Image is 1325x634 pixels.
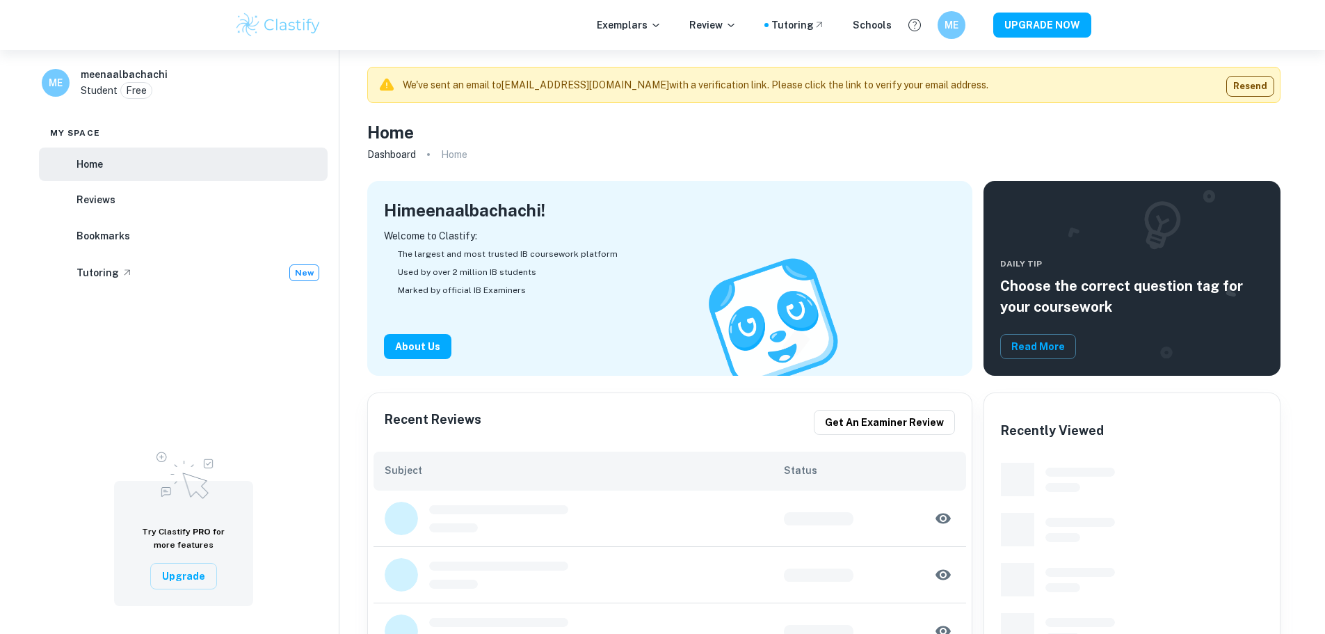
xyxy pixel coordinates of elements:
span: PRO [193,527,211,537]
span: Used by over 2 million IB students [398,266,536,278]
span: Daily Tip [1000,257,1264,270]
span: Marked by official IB Examiners [398,284,526,296]
h6: meenaalbachachi [81,67,168,82]
a: TutoringNew [39,255,328,290]
button: About Us [384,334,451,359]
p: Free [126,83,147,98]
h6: Bookmarks [77,228,130,244]
a: Tutoring [771,17,825,33]
h6: ME [943,17,959,33]
a: Reviews [39,184,328,217]
a: Schools [853,17,892,33]
h6: Reviews [77,192,115,207]
button: ME [938,11,965,39]
a: Dashboard [367,145,416,164]
button: Upgrade [150,563,217,589]
h5: Choose the correct question tag for your coursework [1000,276,1264,317]
img: Upgrade to Pro [149,443,218,503]
h4: Home [367,120,414,145]
h6: Status [784,463,955,478]
h6: Home [77,157,103,172]
button: Read More [1000,334,1076,359]
span: My space [50,127,100,139]
h6: Recently Viewed [1001,421,1104,441]
h6: ME [48,75,64,90]
p: Home [441,147,467,162]
h6: Tutoring [77,265,119,280]
a: Home [39,148,328,181]
p: Welcome to Clastify: [384,228,956,244]
p: Review [689,17,737,33]
span: New [290,267,319,279]
img: Clastify logo [234,11,323,39]
p: Exemplars [597,17,661,33]
button: Resend [1226,76,1274,97]
button: UPGRADE NOW [993,13,1091,38]
p: Student [81,83,118,98]
button: Help and Feedback [903,13,926,37]
h6: Recent Reviews [385,410,481,435]
h4: Hi meenaalbachachi ! [384,198,545,223]
h6: Try Clastify for more features [131,525,236,552]
button: Get an examiner review [814,410,955,435]
a: Bookmarks [39,219,328,253]
span: The largest and most trusted IB coursework platform [398,248,618,260]
h6: Subject [385,463,784,478]
p: We've sent an email to [EMAIL_ADDRESS][DOMAIN_NAME] with a verification link. Please click the li... [403,77,988,93]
